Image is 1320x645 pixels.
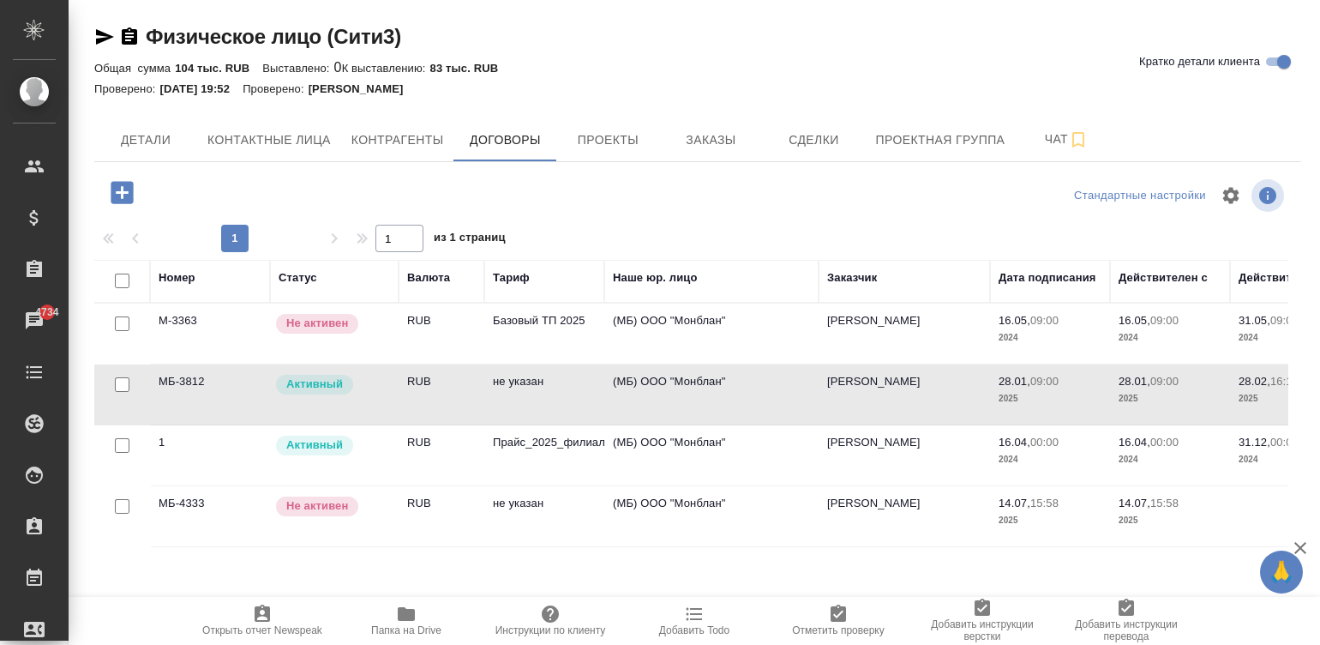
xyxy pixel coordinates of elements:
button: Папка на Drive [334,597,478,645]
span: Проектная группа [875,130,1005,151]
p: 16:16 [1270,375,1299,388]
button: Скопировать ссылку для ЯМессенджера [94,27,115,47]
span: Чат [1025,129,1107,150]
td: RUB [399,425,484,485]
p: 2024 [999,329,1101,347]
p: 09:00 [1030,314,1059,327]
button: Открыть отчет Newspeak [190,597,334,645]
span: Заказы [669,130,752,151]
p: 31.12, [1239,436,1270,449]
p: 31.05, [1239,314,1270,327]
p: К выставлению: [342,62,430,75]
p: 00:00 [1150,436,1179,449]
td: RUB [399,486,484,546]
p: 14.07, [1119,497,1150,509]
p: 2024 [1119,329,1221,347]
p: 28.02, [1239,375,1270,388]
p: 28.01, [999,375,1030,388]
p: 16.04, [1119,436,1150,449]
a: Физическое лицо (Сити3) [146,25,401,48]
p: Общая сумма [94,62,175,75]
td: (МБ) ООО "Монблан" [604,425,819,485]
span: Добавить Todo [659,624,729,636]
svg: Подписаться [1068,130,1089,150]
p: Активный [286,376,343,393]
p: Проверено: [243,82,309,95]
td: не указан [484,486,604,546]
p: 09:00 [1030,375,1059,388]
span: Кратко детали клиента [1139,53,1260,70]
span: из 1 страниц [434,227,506,252]
td: RUB [399,304,484,364]
button: Добавить договор [99,175,146,210]
td: МБ-4333 [150,486,270,546]
p: [PERSON_NAME] [827,373,981,390]
td: не указан [484,365,604,425]
span: Папка на Drive [371,624,441,636]
p: Активный [286,437,343,454]
p: 2025 [999,390,1101,407]
p: 28.01, [1119,375,1150,388]
p: 2025 [999,512,1101,529]
div: Дата подписания [999,269,1096,286]
button: Скопировать ссылку [119,27,140,47]
p: 14.07, [999,497,1030,509]
p: 09:00 [1150,375,1179,388]
button: Инструкции по клиенту [478,597,622,645]
div: Действителен с [1119,269,1208,286]
div: split button [1070,183,1210,209]
div: Статус [279,269,317,286]
p: [PERSON_NAME] [827,434,981,451]
div: Тариф [493,269,530,286]
p: 83 тыс. RUB [430,62,512,75]
span: 4734 [25,304,69,321]
p: 09:00 [1270,314,1299,327]
td: RUB [399,365,484,425]
div: 0 [94,57,1301,78]
div: Номер [159,269,195,286]
td: 1 [150,425,270,485]
span: Настроить таблицу [1210,175,1251,216]
td: (МБ) ООО "Монблан" [604,486,819,546]
span: Договоры [464,130,546,151]
span: Контрагенты [351,130,444,151]
p: 15:58 [1150,497,1179,509]
p: 15:58 [1030,497,1059,509]
p: Не активен [286,315,348,332]
span: Сделки [772,130,855,151]
p: 00:00 [1030,436,1059,449]
p: [PERSON_NAME] [827,495,981,512]
p: 00:00 [1270,436,1299,449]
p: Выставлено: [262,62,333,75]
button: Добавить инструкции верстки [910,597,1054,645]
td: Прайс_2025_филиалы [484,425,604,485]
button: Добавить инструкции перевода [1054,597,1198,645]
p: 104 тыс. RUB [175,62,262,75]
div: Валюта [407,269,450,286]
p: [PERSON_NAME] [309,82,417,95]
td: Базовый ТП 2025 [484,304,604,364]
p: Проверено: [94,82,160,95]
span: Детали [105,130,187,151]
span: Добавить инструкции верстки [921,618,1044,642]
button: 🙏 [1260,551,1303,594]
span: Инструкции по клиенту [495,624,606,636]
button: Отметить проверку [766,597,910,645]
td: МБ-3812 [150,365,270,425]
span: Отметить проверку [792,624,884,636]
span: Проекты [567,130,649,151]
p: [PERSON_NAME] [827,312,981,329]
p: 2024 [999,451,1101,468]
td: М-3363 [150,304,270,364]
button: Добавить Todo [622,597,766,645]
td: (МБ) ООО "Монблан" [604,304,819,364]
span: Открыть отчет Newspeak [202,624,322,636]
span: Контактные лица [207,130,331,151]
p: 09:00 [1150,314,1179,327]
p: [DATE] 19:52 [160,82,243,95]
span: Добавить инструкции перевода [1065,618,1188,642]
a: 4734 [4,299,64,342]
div: Наше юр. лицо [613,269,698,286]
p: 16.05, [1119,314,1150,327]
p: 2025 [1119,512,1221,529]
